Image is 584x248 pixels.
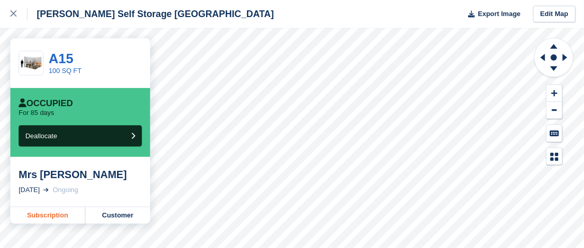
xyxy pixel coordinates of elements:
button: Keyboard Shortcuts [547,125,562,142]
button: Map Legend [547,148,562,165]
img: 100-sqft-unit.jpg [19,54,43,72]
p: For 85 days [19,109,54,117]
a: Subscription [10,207,85,224]
div: [DATE] [19,185,40,195]
div: Mrs [PERSON_NAME] [19,168,142,181]
button: Deallocate [19,125,142,147]
span: Export Image [478,9,520,19]
button: Zoom In [547,85,562,102]
a: Customer [85,207,150,224]
div: Occupied [19,98,73,109]
div: [PERSON_NAME] Self Storage [GEOGRAPHIC_DATA] [27,8,274,20]
a: Edit Map [533,6,576,23]
button: Zoom Out [547,102,562,119]
button: Export Image [462,6,521,23]
img: arrow-right-light-icn-cde0832a797a2874e46488d9cf13f60e5c3a73dbe684e267c42b8395dfbc2abf.svg [43,188,49,192]
a: A15 [49,51,74,66]
a: 100 SQ FT [49,67,82,75]
span: Deallocate [25,132,57,140]
div: Ongoing [53,185,78,195]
